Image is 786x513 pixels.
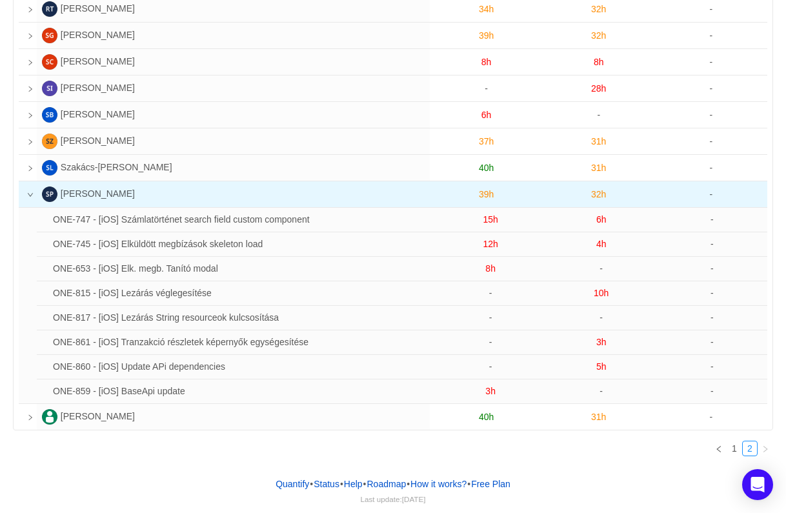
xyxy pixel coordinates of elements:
span: - [489,361,492,372]
span: • [340,479,343,489]
a: Quantify [275,474,310,494]
span: • [310,479,313,489]
span: 12h [483,239,498,249]
span: 32h [591,30,606,41]
img: SL [42,160,57,176]
td: ONE-859 - [iOS] BaseApi update [48,379,435,403]
span: - [710,263,714,274]
span: [PERSON_NAME] [61,56,135,66]
li: 1 [727,441,742,456]
span: 15h [483,214,498,225]
i: icon: right [27,139,34,145]
img: SG [42,28,57,43]
span: 32h [591,189,606,199]
span: 40h [479,163,494,173]
span: [PERSON_NAME] [61,83,135,93]
span: - [600,263,603,274]
i: icon: right [27,6,34,13]
span: - [600,386,603,396]
img: RT [42,1,57,17]
i: icon: right [27,59,34,66]
img: SC [42,54,57,70]
span: 6h [596,214,607,225]
i: icon: right [27,112,34,119]
i: icon: right [761,445,769,453]
span: [PERSON_NAME] [61,411,135,421]
span: 39h [479,189,494,199]
img: SZ [42,134,57,149]
li: 2 [742,441,758,456]
td: ONE-817 - [iOS] Lezárás String resourceok kulcsosítása [48,306,435,330]
span: 3h [485,386,496,396]
span: 31h [591,412,606,422]
td: ONE-745 - [iOS] Elküldött megbízások skeleton load [48,232,435,257]
i: icon: right [27,33,34,39]
span: 8h [594,57,604,67]
li: Previous Page [711,441,727,456]
span: - [489,337,492,347]
span: • [467,479,470,489]
span: - [710,361,714,372]
td: ONE-653 - [iOS] Elk. megb. Tanító modal [48,257,435,281]
span: - [710,214,714,225]
img: SB [42,107,57,123]
span: - [710,136,713,146]
a: 1 [727,441,741,456]
span: [DATE] [402,495,426,503]
i: icon: right [27,165,34,172]
li: Next Page [758,441,773,456]
span: - [710,30,713,41]
span: [PERSON_NAME] [61,30,135,40]
td: ONE-747 - [iOS] Számlatörténet search field custom component [48,208,435,232]
span: [PERSON_NAME] [61,188,135,199]
span: - [710,163,713,173]
i: icon: right [27,414,34,421]
span: - [710,57,713,67]
span: - [710,337,714,347]
img: SI [42,81,57,96]
span: 10h [594,288,609,298]
span: 6h [481,110,492,120]
span: - [710,110,713,120]
span: 39h [479,30,494,41]
img: SP [42,186,57,202]
span: 31h [591,163,606,173]
a: Help [343,474,363,494]
td: ONE-815 - [iOS] Lezárás véglegesítése [48,281,435,306]
span: - [485,83,488,94]
span: • [407,479,410,489]
span: Szakács-[PERSON_NAME] [61,162,172,172]
span: 8h [485,263,496,274]
span: 28h [591,83,606,94]
span: 5h [596,361,607,372]
td: ONE-861 - [iOS] Tranzakció részletek képernyők egységesítése [48,330,435,355]
span: • [363,479,367,489]
span: 8h [481,57,492,67]
span: 40h [479,412,494,422]
span: - [597,110,600,120]
div: Open Intercom Messenger [742,469,773,500]
span: - [600,312,603,323]
span: [PERSON_NAME] [61,109,135,119]
span: 37h [479,136,494,146]
span: - [710,239,714,249]
span: - [489,288,492,298]
span: - [710,83,713,94]
i: icon: down [27,192,34,198]
span: - [710,386,714,396]
span: - [710,288,714,298]
span: - [489,312,492,323]
span: - [710,189,713,199]
a: Roadmap [367,474,407,494]
button: How it works? [410,474,467,494]
span: 32h [591,4,606,14]
a: 2 [743,441,757,456]
span: 34h [479,4,494,14]
span: - [710,4,713,14]
i: icon: right [27,86,34,92]
img: VÁ [42,409,57,425]
span: 31h [591,136,606,146]
td: ONE-860 - [iOS] Update APi dependencies [48,355,435,379]
span: Last update: [361,495,426,503]
button: Free Plan [470,474,511,494]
